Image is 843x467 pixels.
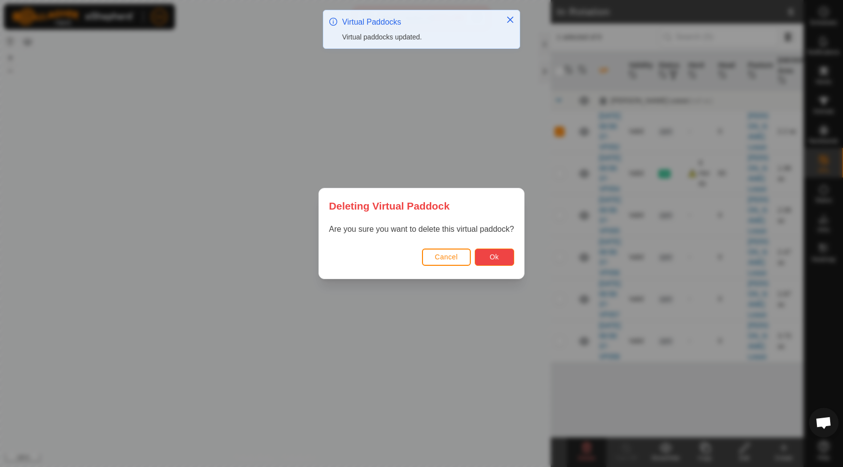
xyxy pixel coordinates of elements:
[503,13,517,27] button: Close
[329,198,450,214] span: Deleting Virtual Paddock
[490,253,499,261] span: Ok
[809,408,839,437] div: Open chat
[422,249,471,266] button: Cancel
[435,253,458,261] span: Cancel
[475,249,514,266] button: Ok
[329,223,514,235] p: Are you sure you want to delete this virtual paddock?
[342,32,496,42] div: Virtual paddocks updated.
[342,16,496,28] div: Virtual Paddocks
